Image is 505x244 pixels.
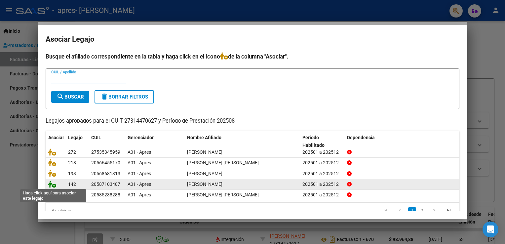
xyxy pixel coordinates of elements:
span: A01 - Apres [128,192,151,197]
div: 202501 a 202512 [302,159,342,167]
datatable-header-cell: Gerenciador [125,131,184,152]
span: CRISTOFOLI GIAN FRANCO [187,160,259,165]
mat-icon: delete [100,93,108,101]
div: 27535345959 [91,148,120,156]
span: 142 [68,182,76,187]
div: 20587103487 [91,181,120,188]
span: A01 - Apres [128,160,151,165]
p: Legajos aprobados para el CUIT 27314470627 y Período de Prestación 202508 [46,117,459,125]
h2: Asociar Legajo [46,33,459,46]
div: 20585238288 [91,191,120,199]
span: Nombre Afiliado [187,135,221,140]
span: Borrar Filtros [100,94,148,100]
datatable-header-cell: Dependencia [344,131,460,152]
span: 272 [68,149,76,155]
span: 193 [68,171,76,176]
div: 202501 a 202512 [302,191,342,199]
mat-icon: search [57,93,64,101]
li: page 1 [407,205,417,217]
div: Open Intercom Messenger [483,222,498,237]
span: Dependencia [347,135,375,140]
li: page 2 [417,205,427,217]
div: 20568681313 [91,170,120,178]
span: A01 - Apres [128,182,151,187]
span: Gerenciador [128,135,154,140]
div: 202501 a 202512 [302,148,342,156]
a: 2 [418,207,426,215]
span: RODRIGUEZ BRUNOVSKY FACUNDO ADOLFO [187,192,259,197]
span: ECHABURUA DANTE OZIEL [187,171,222,176]
button: Borrar Filtros [95,90,154,103]
div: 20566455170 [91,159,120,167]
div: 6 registros [46,203,127,219]
span: A01 - Apres [128,171,151,176]
span: A01 - Apres [128,149,151,155]
span: Legajo [68,135,83,140]
datatable-header-cell: Legajo [65,131,89,152]
h4: Busque el afiliado correspondiente en la tabla y haga click en el ícono de la columna "Asociar". [46,52,459,61]
a: 1 [408,207,416,215]
span: Buscar [57,94,84,100]
datatable-header-cell: CUIL [89,131,125,152]
span: CUIL [91,135,101,140]
datatable-header-cell: Nombre Afiliado [184,131,300,152]
datatable-header-cell: Asociar [46,131,65,152]
datatable-header-cell: Periodo Habilitado [300,131,344,152]
a: go to next page [428,207,441,215]
span: 23 [68,192,73,197]
div: 202501 a 202512 [302,181,342,188]
a: go to first page [379,207,392,215]
span: Periodo Habilitado [302,135,325,148]
span: CABRERA CORONEL CATALINA ESMERALDA [187,149,222,155]
div: 202501 a 202512 [302,170,342,178]
span: ROZAS AYALA ROMAN [187,182,222,187]
span: Asociar [48,135,64,140]
a: go to last page [443,207,455,215]
a: go to previous page [394,207,406,215]
span: 218 [68,160,76,165]
button: Buscar [51,91,89,103]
